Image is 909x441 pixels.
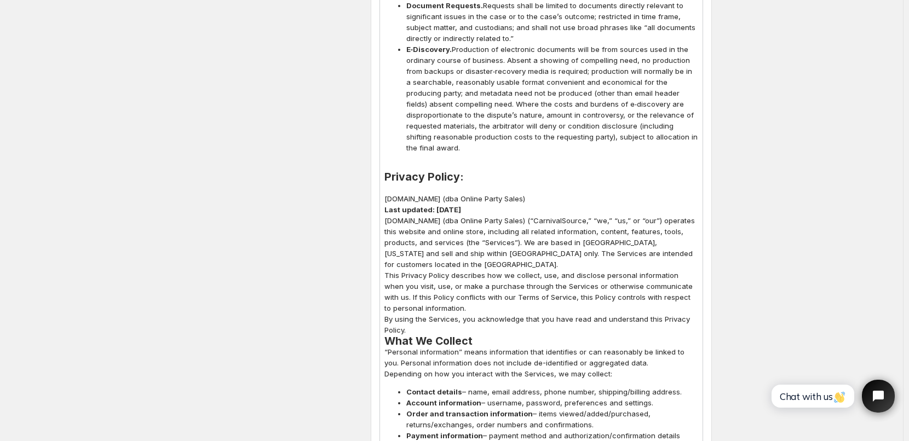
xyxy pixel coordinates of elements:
[384,193,698,204] p: [DOMAIN_NAME] (dba Online Party Sales)
[384,314,698,335] p: By using the Services, you acknowledge that you have read and understand this Privacy Policy.
[384,215,698,270] p: [DOMAIN_NAME] (dba Online Party Sales) (“CarnivalSource,” “we,” “us,” or “our”) operates this web...
[406,1,483,10] strong: Document Requests.
[406,409,533,418] strong: Order and transaction information
[384,335,698,346] h2: What We Collect
[406,386,698,397] span: – name, email address, phone number, shipping/billing address.
[384,346,698,368] p: “Personal information” means information that identifies or can reasonably be linked to you. Pers...
[406,408,698,430] span: – items viewed/added/purchased, returns/exchanges, order numbers and confirmations.
[760,370,904,422] iframe: Tidio Chat
[384,205,461,214] strong: Last updated: [DATE]
[384,171,698,182] h2: Privacy Policy:
[406,397,698,408] span: – username, password, preferences and settings.
[406,44,698,153] span: Production of electronic documents will be from sources used in the ordinary course of business. ...
[384,270,698,314] p: This Privacy Policy describes how we collect, use, and disclose personal information when you vis...
[384,368,698,379] p: Depending on how you interact with the Services, we may collect:
[406,431,483,440] strong: Payment information
[406,45,452,54] strong: E‑Discovery.
[406,398,481,407] strong: Account information
[406,387,462,396] strong: Contact details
